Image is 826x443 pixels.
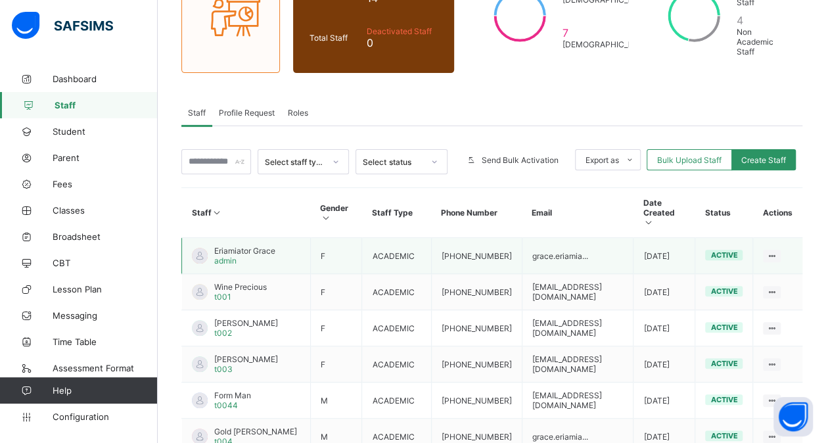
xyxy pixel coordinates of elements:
[53,179,158,189] span: Fees
[431,274,522,310] td: [PHONE_NUMBER]
[214,354,278,364] span: [PERSON_NAME]
[710,359,737,368] span: active
[219,108,275,118] span: Profile Request
[214,282,267,292] span: Wine Precious
[53,284,158,294] span: Lesson Plan
[710,287,737,296] span: active
[522,274,633,310] td: [EMAIL_ADDRESS][DOMAIN_NAME]
[265,157,325,167] div: Select staff type
[53,385,157,396] span: Help
[633,238,695,274] td: [DATE]
[562,26,651,39] span: 7
[310,310,362,346] td: F
[362,346,431,383] td: ACADEMIC
[212,208,223,218] i: Sort in Ascending Order
[214,292,231,302] span: t001
[53,152,158,163] span: Parent
[310,274,362,310] td: F
[53,231,158,242] span: Broadsheet
[710,250,737,260] span: active
[643,218,654,227] i: Sort in Ascending Order
[53,310,158,321] span: Messaging
[53,363,158,373] span: Assessment Format
[53,337,158,347] span: Time Table
[522,188,633,238] th: Email
[188,108,206,118] span: Staff
[306,30,363,46] div: Total Staff
[12,12,113,39] img: safsims
[55,100,158,110] span: Staff
[182,188,311,238] th: Staff
[310,238,362,274] td: F
[633,274,695,310] td: [DATE]
[562,39,651,49] span: [DEMOGRAPHIC_DATA]
[310,188,362,238] th: Gender
[753,188,802,238] th: Actions
[214,427,297,436] span: Gold [PERSON_NAME]
[585,155,619,165] span: Export as
[214,328,232,338] span: t002
[214,256,237,266] span: admin
[367,26,438,36] span: Deactivated Staff
[710,431,737,440] span: active
[310,383,362,419] td: M
[522,310,633,346] td: [EMAIL_ADDRESS][DOMAIN_NAME]
[362,274,431,310] td: ACADEMIC
[522,383,633,419] td: [EMAIL_ADDRESS][DOMAIN_NAME]
[214,364,233,374] span: t003
[431,346,522,383] td: [PHONE_NUMBER]
[362,310,431,346] td: ACADEMIC
[431,188,522,238] th: Phone Number
[431,383,522,419] td: [PHONE_NUMBER]
[53,74,158,84] span: Dashboard
[522,346,633,383] td: [EMAIL_ADDRESS][DOMAIN_NAME]
[362,383,431,419] td: ACADEMIC
[633,346,695,383] td: [DATE]
[633,310,695,346] td: [DATE]
[367,36,438,49] span: 0
[633,383,695,419] td: [DATE]
[695,188,753,238] th: Status
[214,246,275,256] span: Eriamiator Grace
[362,238,431,274] td: ACADEMIC
[773,397,813,436] button: Open asap
[737,27,786,57] span: Non Academic Staff
[310,346,362,383] td: F
[53,411,157,422] span: Configuration
[482,155,559,165] span: Send Bulk Activation
[633,188,695,238] th: Date Created
[741,155,786,165] span: Create Staff
[363,157,423,167] div: Select status
[431,238,522,274] td: [PHONE_NUMBER]
[362,188,431,238] th: Staff Type
[522,238,633,274] td: grace.eriamia...
[53,126,158,137] span: Student
[710,323,737,332] span: active
[320,213,331,223] i: Sort in Ascending Order
[288,108,308,118] span: Roles
[214,400,238,410] span: t0044
[657,155,722,165] span: Bulk Upload Staff
[214,390,251,400] span: Form Man
[53,205,158,216] span: Classes
[214,318,278,328] span: [PERSON_NAME]
[431,310,522,346] td: [PHONE_NUMBER]
[737,14,786,27] span: 4
[53,258,158,268] span: CBT
[710,395,737,404] span: active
